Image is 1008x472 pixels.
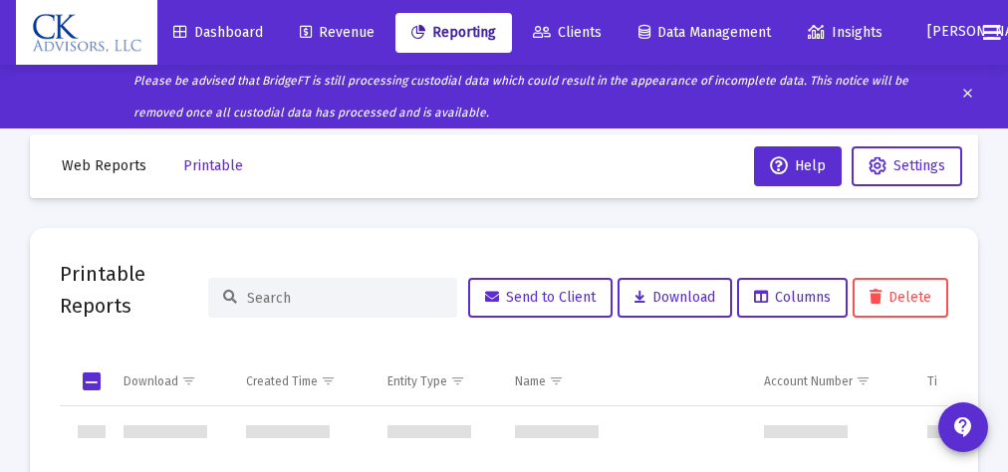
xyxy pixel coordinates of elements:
span: Send to Client [485,289,596,306]
button: Download [618,278,732,318]
td: Column Created Time [232,357,374,405]
td: Column Download [110,357,232,405]
span: Show filter options for column 'Entity Type' [450,373,465,388]
span: Printable [183,157,243,174]
button: Help [754,146,842,186]
div: Name [515,373,546,389]
div: Entity Type [387,373,447,389]
mat-icon: contact_support [951,415,975,439]
a: Reporting [395,13,512,53]
span: Revenue [300,24,375,41]
a: Clients [517,13,618,53]
span: Clients [533,24,602,41]
span: Delete [870,289,931,306]
button: Web Reports [46,146,162,186]
span: Dashboard [173,24,263,41]
span: Settings [893,157,945,174]
a: Data Management [623,13,787,53]
h2: Printable Reports [60,258,208,322]
button: Delete [853,278,948,318]
a: Insights [792,13,898,53]
span: Insights [808,24,882,41]
button: Printable [167,146,259,186]
td: Column Account Number [750,357,913,405]
span: Columns [754,289,831,306]
button: Settings [852,146,962,186]
span: Help [770,157,826,174]
button: [PERSON_NAME] [903,12,967,52]
span: Reporting [411,24,496,41]
input: Search [247,290,442,307]
button: Send to Client [468,278,613,318]
a: Revenue [284,13,390,53]
div: Select all [83,372,101,390]
button: Columns [737,278,848,318]
img: Dashboard [31,13,142,53]
span: Show filter options for column 'Account Number' [856,373,871,388]
div: Created Time [246,373,318,389]
a: Dashboard [157,13,279,53]
div: Download [124,373,178,389]
span: Show filter options for column 'Download' [181,373,196,388]
td: Column Entity Type [374,357,502,405]
mat-icon: clear [960,82,975,112]
span: Show filter options for column 'Created Time' [321,373,336,388]
span: Web Reports [62,157,146,174]
i: Please be advised that BridgeFT is still processing custodial data which could result in the appe... [133,74,908,119]
td: Column Name [501,357,750,405]
span: Data Management [638,24,771,41]
span: Download [634,289,715,306]
div: Account Number [764,373,853,389]
span: Show filter options for column 'Name' [549,373,564,388]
